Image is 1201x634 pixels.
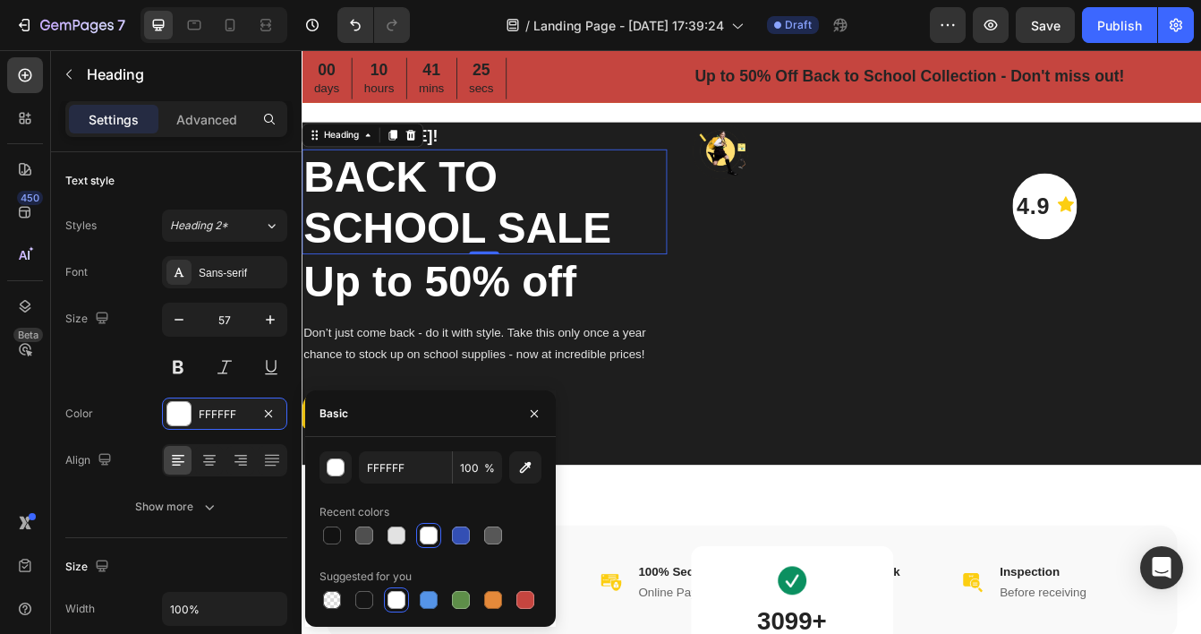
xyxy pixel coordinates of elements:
[135,498,218,516] div: Show more
[2,245,434,306] p: Up to 50% off
[65,449,115,473] div: Align
[833,612,937,633] p: Inspection
[484,460,495,476] span: %
[117,14,125,36] p: 7
[319,504,389,520] div: Recent colors
[89,110,139,129] p: Settings
[65,491,287,523] button: Show more
[319,406,348,422] div: Basic
[1082,7,1157,43] button: Publish
[65,173,115,189] div: Text style
[65,307,113,331] div: Size
[1031,18,1060,33] span: Save
[785,17,812,33] span: Draft
[199,265,283,281] div: Sans-serif
[65,218,97,234] div: Styles
[87,64,280,85] p: Heading
[853,176,893,197] p: 4.9
[163,593,286,625] input: Auto
[64,417,214,441] div: Browse Collections
[2,88,434,116] p: Only until [DATE]!
[337,7,410,43] div: Undo/Redo
[1016,7,1075,43] button: Save
[302,50,1201,634] iframe: Design area
[2,120,434,243] p: Back to school sale
[17,191,43,205] div: 450
[7,7,133,43] button: 7
[189,612,285,633] p: Free Shipping
[525,16,530,35] span: /
[464,86,536,158] img: Alt Image
[199,407,251,423] div: FFFFFF
[170,218,228,234] span: Heading 2*
[162,210,287,242] button: Heading 2*
[319,569,412,585] div: Suggested for you
[65,601,95,617] div: Width
[22,93,72,109] div: Heading
[624,612,714,633] p: Money - back
[65,406,93,422] div: Color
[379,17,1072,46] p: Up to 50% Off Back to School Collection - Don't miss out!
[1140,546,1183,589] div: Open Intercom Messenger
[533,16,724,35] span: Landing Page - [DATE] 17:39:24
[176,110,237,129] p: Advanced
[2,325,434,377] p: Don’t just come back - do it with style. Take this only once a year chance to stock up on school ...
[65,264,88,280] div: Font
[65,555,113,579] div: Size
[359,451,452,484] input: Eg: FFFFFF
[402,612,504,633] p: 100% Secure
[1097,16,1142,35] div: Publish
[13,328,43,342] div: Beta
